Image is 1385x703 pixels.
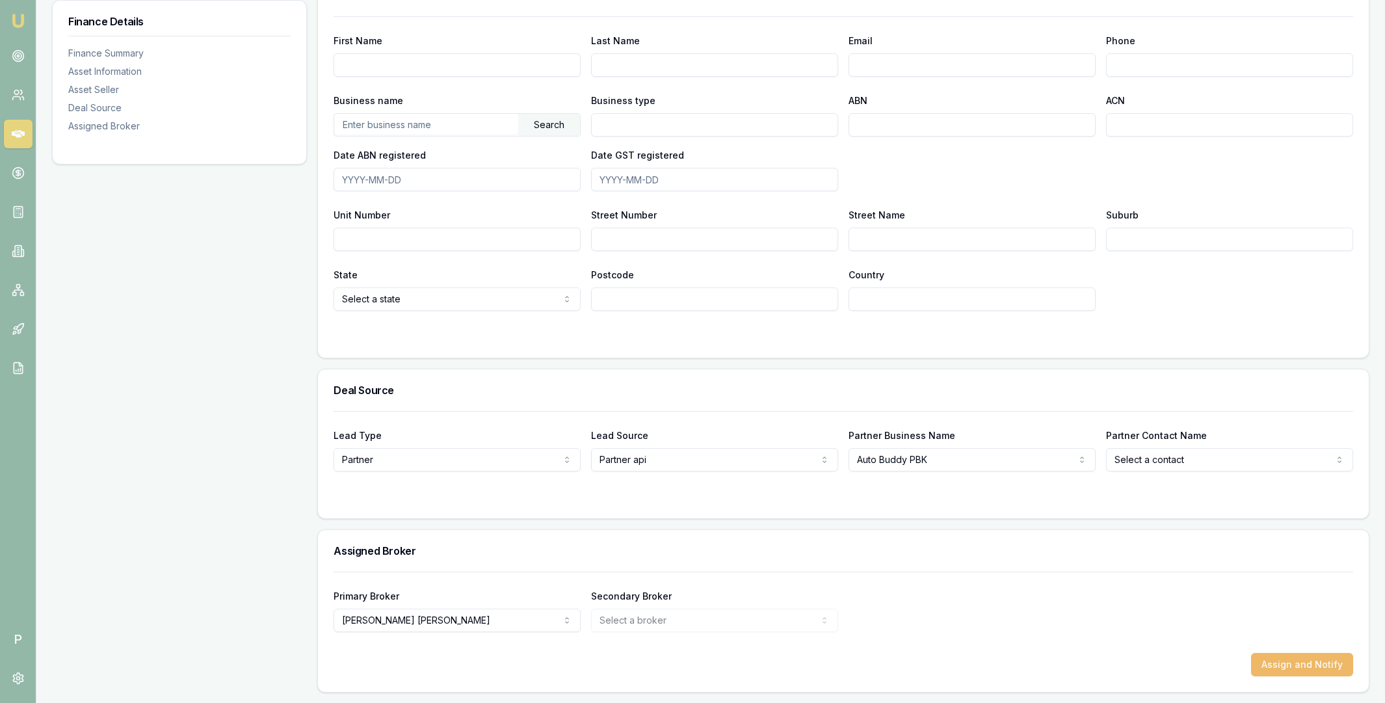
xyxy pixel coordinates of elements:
label: Date GST registered [591,150,684,161]
label: Partner Contact Name [1106,430,1207,441]
label: Last Name [591,35,640,46]
label: Lead Source [591,430,648,441]
label: Suburb [1106,209,1139,220]
h3: Finance Details [68,16,291,27]
div: Finance Summary [68,47,291,60]
div: Asset Seller [68,83,291,96]
label: Unit Number [334,209,390,220]
label: Secondary Broker [591,590,672,602]
label: Street Number [591,209,657,220]
div: Search [518,114,580,136]
img: emu-icon-u.png [10,13,26,29]
label: Phone [1106,35,1135,46]
label: Lead Type [334,430,382,441]
label: ABN [849,95,867,106]
span: P [4,625,33,654]
input: YYYY-MM-DD [334,168,581,191]
h3: Deal Source [334,385,1353,395]
button: Assign and Notify [1251,653,1353,676]
label: Postcode [591,269,634,280]
label: Primary Broker [334,590,399,602]
label: First Name [334,35,382,46]
label: Street Name [849,209,905,220]
h3: Assigned Broker [334,546,1353,556]
label: Country [849,269,884,280]
input: YYYY-MM-DD [591,168,838,191]
input: Enter business name [334,114,518,135]
label: State [334,269,358,280]
label: Date ABN registered [334,150,426,161]
div: Deal Source [68,101,291,114]
label: ACN [1106,95,1125,106]
div: Asset Information [68,65,291,78]
label: Business type [591,95,655,106]
label: Business name [334,95,403,106]
label: Email [849,35,873,46]
label: Partner Business Name [849,430,955,441]
div: Assigned Broker [68,120,291,133]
